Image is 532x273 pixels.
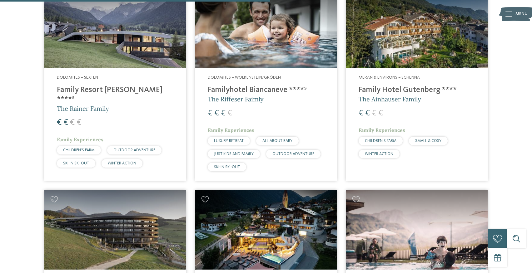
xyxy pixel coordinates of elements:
[378,109,383,117] span: €
[346,190,488,270] img: Looking for family hotels? Find the best ones here!
[359,95,421,103] span: The Ainhauser Family
[262,139,292,143] span: ALL ABOUT BABY
[221,109,226,117] span: €
[44,190,186,270] img: Looking for family hotels? Find the best ones here!
[57,136,103,143] span: Family Experiences
[214,109,219,117] span: €
[272,152,314,156] span: OUTDOOR ADVENTURE
[208,75,281,80] span: Dolomites – Wolkenstein/Gröden
[227,109,232,117] span: €
[214,152,254,156] span: JUST KIDS AND FAMILY
[365,152,393,156] span: WINTER ACTION
[214,165,240,169] span: SKI-IN SKI-OUT
[415,139,441,143] span: SMALL & COSY
[208,127,254,133] span: Family Experiences
[63,119,68,127] span: €
[208,95,264,103] span: The Riffeser Faimly
[57,75,98,80] span: Dolomites – Sexten
[108,161,136,165] span: WINTER ACTION
[70,119,75,127] span: €
[359,75,420,80] span: Meran & Environs – Schenna
[63,161,89,165] span: SKI-IN SKI-OUT
[57,119,62,127] span: €
[113,148,155,152] span: OUTDOOR ADVENTURE
[63,148,95,152] span: CHILDREN’S FARM
[195,190,337,270] img: Looking for family hotels? Find the best ones here!
[365,109,370,117] span: €
[372,109,376,117] span: €
[365,139,396,143] span: CHILDREN’S FARM
[57,105,109,112] span: The Rainer Family
[77,119,81,127] span: €
[208,109,212,117] span: €
[359,127,405,133] span: Family Experiences
[57,85,173,104] h4: Family Resort [PERSON_NAME] ****ˢ
[208,85,324,95] h4: Familyhotel Biancaneve ****ˢ
[359,109,363,117] span: €
[359,85,475,95] h4: Family Hotel Gutenberg ****
[214,139,244,143] span: LUXURY RETREAT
